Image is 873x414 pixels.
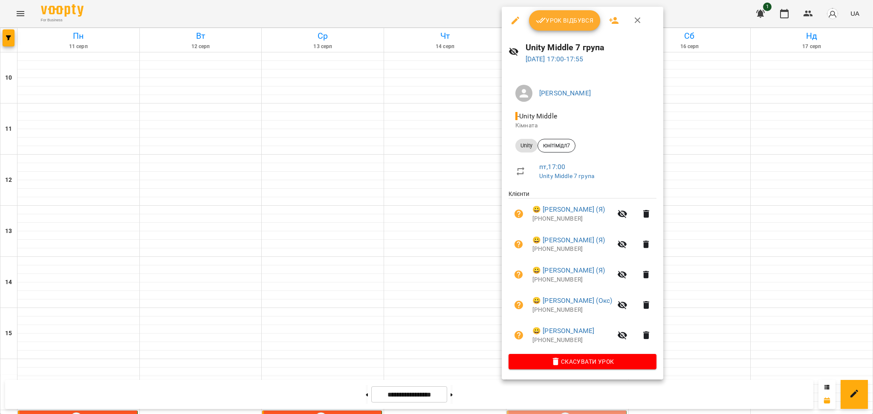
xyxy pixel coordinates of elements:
a: пт , 17:00 [539,163,565,171]
h6: Unity Middle 7 група [526,41,656,54]
div: юнітімідл7 [538,139,575,152]
a: 😀 [PERSON_NAME] [532,326,594,336]
button: Візит ще не сплачено. Додати оплату? [509,204,529,224]
button: Скасувати Урок [509,354,656,369]
a: 😀 [PERSON_NAME] (Я) [532,204,605,215]
span: Скасувати Урок [515,356,650,367]
a: Unity Middle 7 група [539,172,594,179]
span: - Unity Middle [515,112,559,120]
p: [PHONE_NUMBER] [532,276,612,284]
span: Unity [515,142,538,149]
button: Урок відбувся [529,10,601,31]
span: Урок відбувся [536,15,594,26]
span: юнітімідл7 [538,142,575,149]
p: [PHONE_NUMBER] [532,215,612,223]
button: Візит ще не сплачено. Додати оплату? [509,325,529,345]
ul: Клієнти [509,190,656,354]
a: 😀 [PERSON_NAME] (Я) [532,265,605,276]
button: Візит ще не сплачено. Додати оплату? [509,264,529,285]
p: Кімната [515,121,650,130]
p: [PHONE_NUMBER] [532,336,612,345]
a: [PERSON_NAME] [539,89,591,97]
button: Візит ще не сплачено. Додати оплату? [509,295,529,315]
button: Візит ще не сплачено. Додати оплату? [509,234,529,255]
a: 😀 [PERSON_NAME] (Я) [532,235,605,245]
p: [PHONE_NUMBER] [532,306,612,314]
a: 😀 [PERSON_NAME] (Окс) [532,296,612,306]
p: [PHONE_NUMBER] [532,245,612,253]
a: [DATE] 17:00-17:55 [526,55,584,63]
